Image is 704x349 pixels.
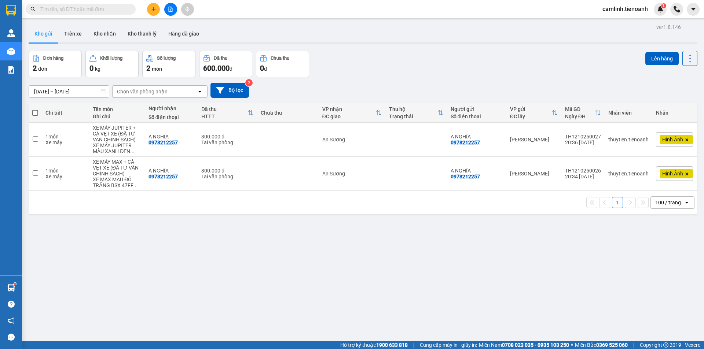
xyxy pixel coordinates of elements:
[93,114,141,119] div: Ghi chú
[148,114,194,120] div: Số điện thoại
[663,342,668,348] span: copyright
[148,140,178,145] div: 0978212257
[85,51,139,77] button: Khối lượng0kg
[656,23,681,31] div: ver 1.8.146
[7,29,15,37] img: warehouse-icon
[201,168,253,174] div: 300.000 đ
[271,56,289,61] div: Chưa thu
[565,106,595,112] div: Mã GD
[7,48,15,55] img: warehouse-icon
[201,114,247,119] div: HTTT
[561,103,605,123] th: Toggle SortBy
[245,79,253,86] sup: 2
[58,25,88,42] button: Trên xe
[7,66,15,74] img: solution-icon
[608,137,649,142] div: thuytien.tienoanh
[148,168,194,174] div: A NGHĨA
[662,136,683,143] span: Hình Ảnh
[162,25,205,42] button: Hàng đã giao
[93,159,141,177] div: XE MÁY MAX + CÀ VẸT XE (ĐÃ TƯ VẤN CHÍNH SÁCH)
[264,66,267,72] span: đ
[575,341,628,349] span: Miền Bắc
[565,168,601,174] div: TH1210250026
[146,64,150,73] span: 2
[95,66,100,72] span: kg
[199,51,252,77] button: Đã thu600.000đ
[8,317,15,324] span: notification
[43,56,63,61] div: Đơn hàng
[451,134,503,140] div: A NGHĨA
[612,197,623,208] button: 1
[117,88,168,95] div: Chọn văn phòng nhận
[203,64,230,73] span: 600.000
[506,103,561,123] th: Toggle SortBy
[33,64,37,73] span: 2
[168,7,173,12] span: file-add
[185,7,190,12] span: aim
[230,66,232,72] span: đ
[130,148,135,154] span: ...
[40,5,127,13] input: Tìm tên, số ĐT hoặc mã đơn
[164,3,177,16] button: file-add
[148,134,194,140] div: A NGHĨA
[157,56,176,61] div: Số lượng
[565,134,601,140] div: TH1210250027
[197,89,203,94] svg: open
[376,342,408,348] strong: 1900 633 818
[451,106,503,112] div: Người gửi
[502,342,569,348] strong: 0708 023 035 - 0935 103 250
[6,5,16,16] img: logo-vxr
[596,342,628,348] strong: 0369 525 060
[45,140,85,145] div: Xe máy
[451,174,480,179] div: 0978212257
[565,140,601,145] div: 20:36 [DATE]
[93,177,141,188] div: XE MAX MÀU ĐỎ TRẮNG BSX 47FF-8358
[565,174,601,179] div: 20:34 [DATE]
[319,103,386,123] th: Toggle SortBy
[93,125,141,142] div: XE MÁY JUPITER + CÀ VẸT XE (ĐÃ TƯ VẤN CHÍNH SÁCH)
[510,137,558,142] div: [PERSON_NAME]
[261,110,315,116] div: Chưa thu
[181,3,194,16] button: aim
[510,171,558,177] div: [PERSON_NAME]
[657,6,664,12] img: icon-new-feature
[322,114,376,119] div: ĐC giao
[214,56,227,61] div: Đã thu
[148,174,178,179] div: 0978212257
[451,114,503,119] div: Số điện thoại
[674,6,680,12] img: phone-icon
[322,106,376,112] div: VP nhận
[510,106,552,112] div: VP gửi
[661,3,666,8] sup: 1
[100,56,122,61] div: Khối lượng
[142,51,195,77] button: Số lượng2món
[656,110,693,116] div: Nhãn
[201,134,253,140] div: 300.000 đ
[29,86,109,97] input: Select a date range.
[662,3,665,8] span: 1
[201,140,253,145] div: Tại văn phòng
[7,284,15,292] img: warehouse-icon
[45,110,85,116] div: Chi tiết
[151,7,156,12] span: plus
[389,106,437,112] div: Thu hộ
[30,7,36,12] span: search
[8,334,15,341] span: message
[152,66,162,72] span: món
[571,344,573,346] span: ⚪️
[8,301,15,308] span: question-circle
[322,137,382,142] div: An Sương
[385,103,447,123] th: Toggle SortBy
[45,174,85,179] div: Xe máy
[147,3,160,16] button: plus
[260,64,264,73] span: 0
[413,341,414,349] span: |
[451,168,503,174] div: A NGHĨA
[608,171,649,177] div: thuytien.tienoanh
[45,168,85,174] div: 1 món
[122,25,162,42] button: Kho thanh lý
[690,6,697,12] span: caret-down
[420,341,477,349] span: Cung cấp máy in - giấy in:
[633,341,634,349] span: |
[38,66,47,72] span: đơn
